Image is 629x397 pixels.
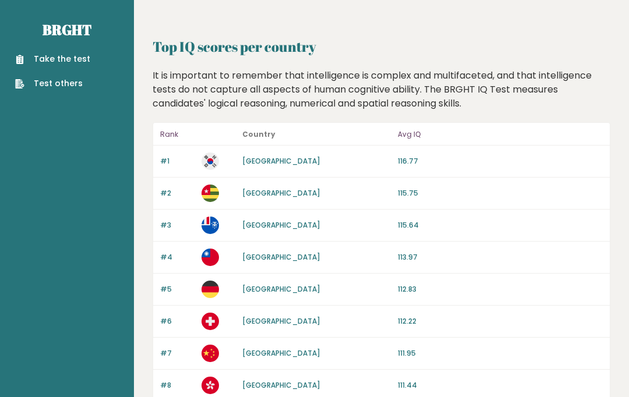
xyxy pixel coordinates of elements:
[398,252,603,263] p: 113.97
[242,316,320,326] a: [GEOGRAPHIC_DATA]
[398,188,603,198] p: 115.75
[242,188,320,198] a: [GEOGRAPHIC_DATA]
[398,220,603,231] p: 115.64
[160,156,195,166] p: #1
[398,316,603,327] p: 112.22
[202,217,219,234] img: tf.svg
[242,252,320,262] a: [GEOGRAPHIC_DATA]
[43,20,91,39] a: Brght
[160,284,195,295] p: #5
[202,313,219,330] img: ch.svg
[242,129,275,139] b: Country
[398,156,603,166] p: 116.77
[398,380,603,391] p: 111.44
[202,153,219,170] img: kr.svg
[202,281,219,298] img: de.svg
[160,220,195,231] p: #3
[202,249,219,266] img: tw.svg
[15,53,90,65] a: Take the test
[398,348,603,359] p: 111.95
[398,284,603,295] p: 112.83
[160,188,195,198] p: #2
[149,69,615,111] div: It is important to remember that intelligence is complex and multifaceted, and that intelligence ...
[202,185,219,202] img: tg.svg
[160,316,195,327] p: #6
[398,127,603,141] p: Avg IQ
[15,77,90,90] a: Test others
[242,348,320,358] a: [GEOGRAPHIC_DATA]
[242,156,320,166] a: [GEOGRAPHIC_DATA]
[160,380,195,391] p: #8
[153,36,610,57] h2: Top IQ scores per country
[242,284,320,294] a: [GEOGRAPHIC_DATA]
[242,220,320,230] a: [GEOGRAPHIC_DATA]
[202,377,219,394] img: hk.svg
[202,345,219,362] img: cn.svg
[160,127,195,141] p: Rank
[242,380,320,390] a: [GEOGRAPHIC_DATA]
[160,252,195,263] p: #4
[160,348,195,359] p: #7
